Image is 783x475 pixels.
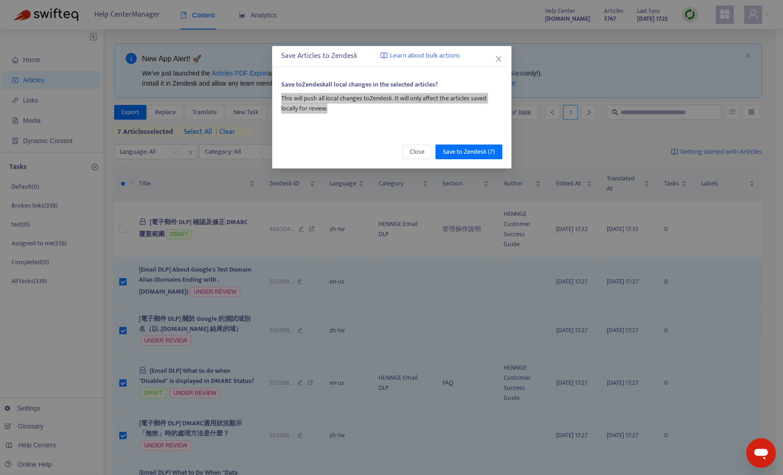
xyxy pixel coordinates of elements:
a: Learn about bulk actions [380,51,460,61]
button: Close [402,145,432,159]
button: Save to Zendesk (7) [435,145,502,159]
img: image-link [380,52,388,59]
span: Learn about bulk actions [390,51,460,61]
div: This will push all local changes to Zendesk . It will only affect the articles saved locally for ... [281,93,502,114]
span: Save to Zendesk (7) [443,147,495,157]
button: Close [493,54,504,64]
span: Save to Zendesk all local changes in the selected articles? [281,79,438,90]
span: close [495,55,502,63]
span: Close [410,147,424,157]
iframe: メッセージングウィンドウを開くボタン [746,438,776,468]
div: Save Articles to Zendesk [281,51,502,62]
